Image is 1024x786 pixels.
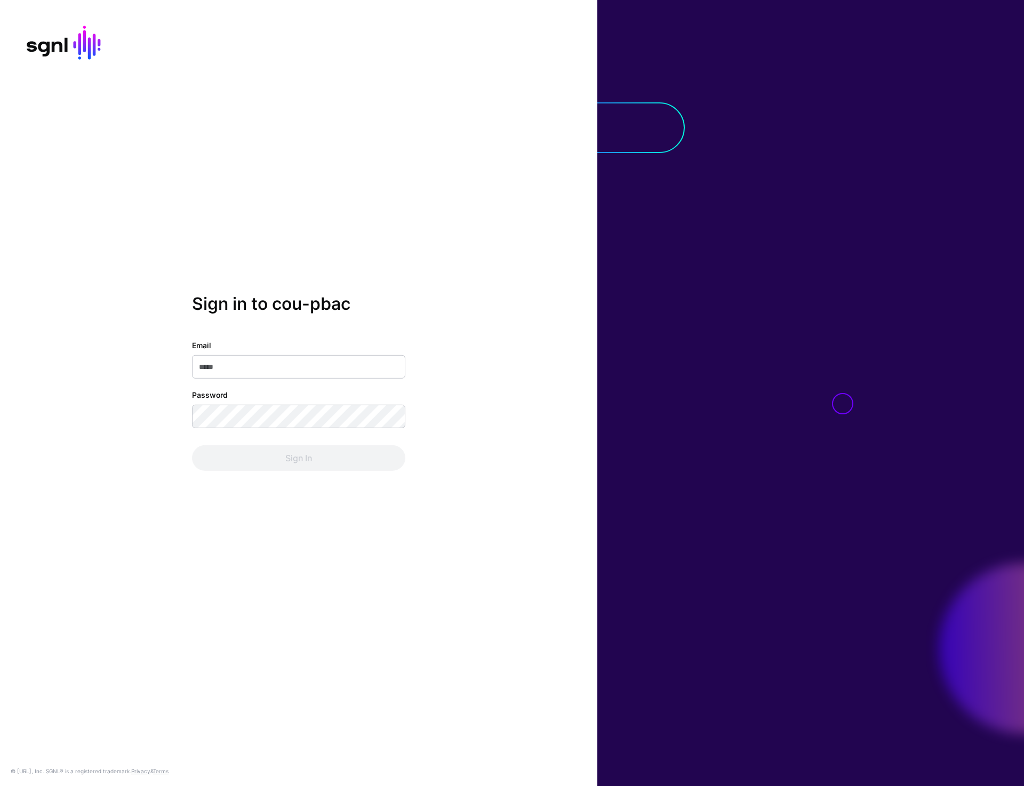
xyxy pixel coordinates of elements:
h2: Sign in to cou-pbac [192,294,405,314]
a: Privacy [131,768,150,774]
div: © [URL], Inc. SGNL® is a registered trademark. & [11,767,169,775]
label: Password [192,389,228,400]
label: Email [192,340,211,351]
a: Terms [153,768,169,774]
